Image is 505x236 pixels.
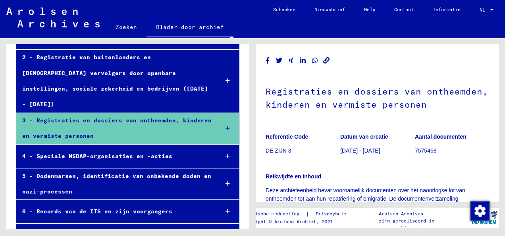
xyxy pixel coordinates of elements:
p: 7575468 [415,147,489,155]
a: Privacybeleid [309,210,361,218]
p: [DATE] - [DATE] [340,147,414,155]
button: Deel op Twitter [275,56,283,66]
b: Aantal documenten [415,133,466,140]
img: Arolsen_neg.svg [6,8,100,27]
img: yv_logo.png [469,207,499,227]
a: Juridische mededeling [241,210,306,218]
a: Zoeken [106,17,146,37]
button: Deel op WhatsApp [311,56,319,66]
button: Delen op Facebook [264,56,272,66]
a: Blader door archief [146,17,233,38]
div: 4 - Speciale NSDAP-organisaties en -acties [16,149,212,164]
p: Copyright © Arolsen Archief, 2021 [241,218,361,225]
p: De online collecties van de Arolsen Archives [379,203,468,217]
font: | [306,210,309,218]
span: NL [480,7,488,13]
img: Toestemming wijzigen [470,201,490,221]
div: 6 - Records van de ITS en zijn voorgangers [16,204,212,219]
b: Referentie Code [266,133,308,140]
button: Deel op Xing [287,56,295,66]
p: DE ZIJN 3 [266,147,340,155]
b: Datum van creatie [340,133,388,140]
button: Kopieer link [322,56,331,66]
p: zijn gerealiseerd in samenwerking met [379,217,468,232]
div: 5 - Dodenmarsen, identificatie van onbekende doden en nazi-processen [16,168,212,199]
div: 3 - Registraties en dossiers van ontheemden, kinderen en vermiste personen [16,113,212,144]
button: Deel op LinkedIn [299,56,307,66]
b: Reikwijdte en inhoud [266,173,321,180]
h1: Registraties en dossiers van ontheemden, kinderen en vermiste personen [266,73,489,121]
div: 2 - Registratie van buitenlanders en [DEMOGRAPHIC_DATA] vervolgers door openbare instellingen, so... [16,50,212,112]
